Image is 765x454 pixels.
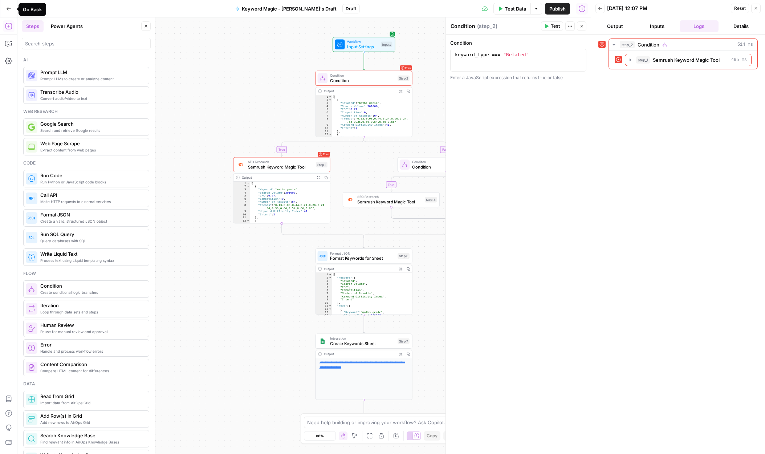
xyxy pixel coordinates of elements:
span: Run Code [40,172,143,179]
span: SEO Research [248,159,314,165]
div: 8 [316,117,332,123]
span: step_1 [636,56,650,64]
span: Create conditional logic branches [40,289,143,295]
div: 11 [316,130,332,133]
span: Semrush Keyword Magic Tool [357,199,422,205]
span: Write Liquid Text [40,250,143,258]
div: 4 [316,282,332,285]
div: Go Back [23,6,42,13]
img: website_grey.svg [12,19,17,25]
g: Edge from step_2 to step_1 [281,137,364,156]
img: vrinnnclop0vshvmafd7ip1g7ohf [28,364,35,371]
span: Error [405,64,411,72]
div: 14 [316,313,332,317]
span: SEO Research [357,194,422,199]
span: Compare HTML content for differences [40,368,143,374]
span: Test Data [505,5,526,12]
div: 13 [316,136,332,139]
div: 12 [233,219,250,222]
div: 3 [316,101,332,105]
div: ConditionConditionStep 3 [398,157,495,172]
div: 11 [233,216,250,219]
button: Steps [22,20,44,32]
span: Condition [412,159,477,165]
span: Copy [427,433,438,439]
span: Toggle code folding, rows 11 through 1012 [329,304,332,308]
div: ErrorSEO ResearchSemrush Keyword Magic ToolStep 1Output[ { "Keyword":"maths genie", "Search Volum... [233,157,330,224]
g: Edge from step_4 to step_3-conditional-end [391,207,446,222]
div: Code [23,160,149,166]
span: Toggle code folding, rows 2 through 11 [329,98,332,102]
span: Create a valid, structured JSON object [40,218,143,224]
div: 7 [316,114,332,117]
div: v 4.0.25 [20,12,36,17]
div: Domain Overview [28,43,65,48]
span: Semrush Keyword Magic Tool [653,56,720,64]
span: Toggle code folding, rows 12 through 21 [329,307,332,311]
div: 5 [233,194,250,197]
div: 13 [316,311,332,314]
div: 7 [233,200,250,203]
div: Step 2 [398,76,410,81]
div: 10 [316,301,332,304]
img: logo_orange.svg [12,12,17,17]
span: Content Comparison [40,361,143,368]
span: Find relevant info in AirOps Knowledge Bases [40,439,143,445]
span: Input Settings [347,44,378,50]
div: 2 [316,276,332,279]
div: 1 [316,273,332,276]
textarea: Condition [451,23,475,30]
span: Iteration [40,302,143,309]
div: 7 [316,292,332,295]
span: Integration [330,336,395,341]
div: 4 [233,191,250,194]
button: 495 ms [625,54,751,66]
button: Logs [680,20,719,32]
span: Pause for manual review and approval [40,329,143,335]
g: Edge from step_3-conditional-end to step_2-conditional-end [364,220,446,238]
div: 3 [233,188,250,191]
div: 12 [316,307,332,311]
span: Search Knowledge Base [40,432,143,439]
div: WorkflowInput SettingsInputs [316,37,412,52]
button: Keyword Magic - [PERSON_NAME]'s Draft [231,3,341,15]
img: tab_domain_overview_orange.svg [20,42,25,48]
div: Output [242,175,313,180]
span: Workflow [347,39,378,44]
img: 8a3tdog8tf0qdwwcclgyu02y995m [237,162,244,168]
span: Human Review [40,321,143,329]
span: Toggle code folding, rows 1 through 1002 [329,95,332,98]
span: Process text using Liquid templating syntax [40,258,143,263]
div: Inputs [381,42,392,48]
span: Loop through data sets and steps [40,309,143,315]
label: Condition [450,39,586,46]
span: Semrush Keyword Magic Tool [248,164,314,170]
button: Inputs [638,20,677,32]
div: 9 [316,298,332,301]
span: Extract content from web pages [40,147,143,153]
span: Condition [330,77,395,84]
span: Condition [40,282,143,289]
span: Create Keywords Sheet [330,340,395,346]
div: Output [324,266,395,271]
span: Prompt LLMs to create or analyze content [40,76,143,82]
div: 13 [233,222,250,226]
span: 86% [316,433,324,439]
span: Call API [40,191,143,199]
span: Handle and process workflow errors [40,348,143,354]
span: Read from Grid [40,393,143,400]
span: Make HTTP requests to external services [40,199,143,204]
button: Details [721,20,761,32]
span: Format JSON [330,251,395,256]
span: Search and retrieve Google results [40,127,143,133]
span: Add new rows to AirOps Grid [40,419,143,425]
g: Edge from start to step_2 [363,52,365,70]
span: Draft [346,5,357,12]
div: Domain: [DOMAIN_NAME] [19,19,80,25]
div: Step 6 [398,253,410,259]
div: 12 [316,133,332,136]
span: Toggle code folding, rows 2 through 10 [329,276,332,279]
span: Condition [412,164,477,170]
span: ( step_2 ) [477,23,497,30]
div: 6 [316,111,332,114]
